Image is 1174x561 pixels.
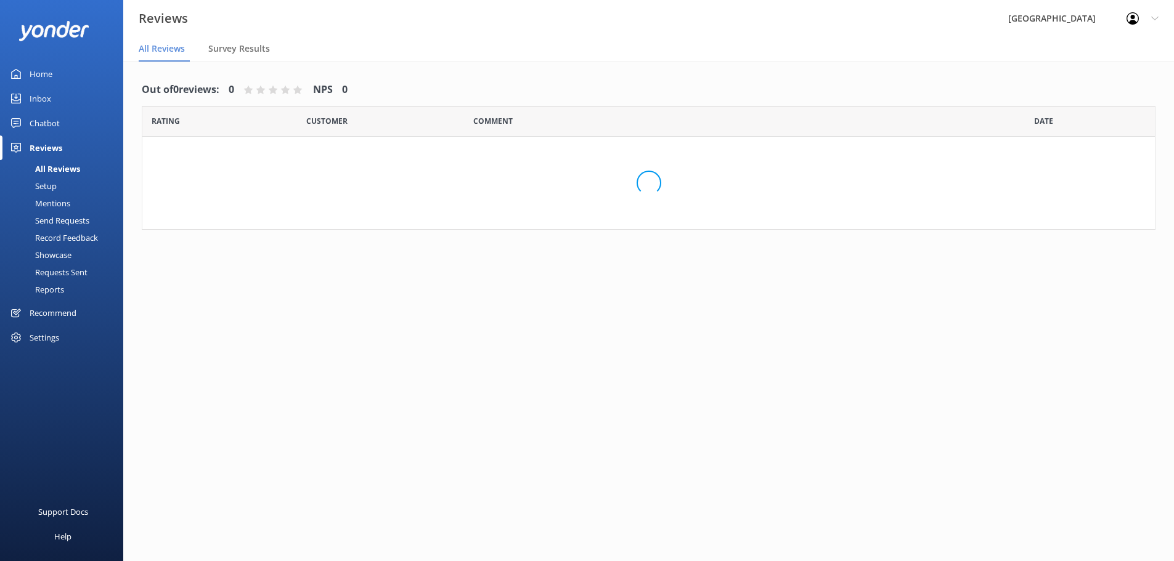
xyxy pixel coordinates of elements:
span: Survey Results [208,42,270,55]
div: Send Requests [7,212,89,229]
span: Date [152,115,180,127]
div: Recommend [30,301,76,325]
div: Setup [7,177,57,195]
a: Mentions [7,195,123,212]
div: Settings [30,325,59,350]
div: Reviews [30,135,62,160]
div: Inbox [30,86,51,111]
a: Reports [7,281,123,298]
div: Requests Sent [7,264,88,281]
div: Mentions [7,195,70,212]
span: All Reviews [139,42,185,55]
div: Showcase [7,246,71,264]
a: Showcase [7,246,123,264]
div: Chatbot [30,111,60,135]
span: Question [473,115,513,127]
div: Help [54,524,71,549]
a: Requests Sent [7,264,123,281]
div: Record Feedback [7,229,98,246]
div: Home [30,62,52,86]
a: Setup [7,177,123,195]
h4: Out of 0 reviews: [142,82,219,98]
a: Record Feedback [7,229,123,246]
span: Date [306,115,348,127]
a: All Reviews [7,160,123,177]
h3: Reviews [139,9,188,28]
span: Date [1034,115,1053,127]
h4: 0 [342,82,348,98]
div: All Reviews [7,160,80,177]
div: Support Docs [38,499,88,524]
a: Send Requests [7,212,123,229]
div: Reports [7,281,64,298]
img: yonder-white-logo.png [18,21,89,41]
h4: NPS [313,82,333,98]
h4: 0 [229,82,234,98]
